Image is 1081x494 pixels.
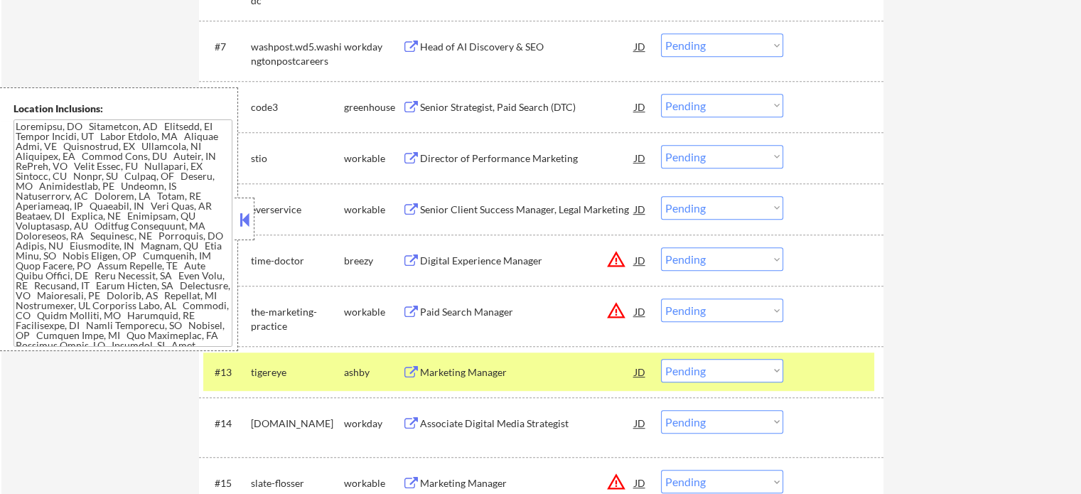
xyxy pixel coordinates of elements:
div: workable [344,476,402,490]
div: JD [633,196,647,222]
div: #7 [215,40,240,54]
div: #15 [215,476,240,490]
div: washpost.wd5.washingtonpostcareers [251,40,344,68]
div: ashby [344,365,402,380]
div: Senior Strategist, Paid Search (DTC) [420,100,635,114]
div: everservice [251,203,344,217]
div: time-doctor [251,254,344,268]
div: code3 [251,100,344,114]
div: Digital Experience Manager [420,254,635,268]
div: breezy [344,254,402,268]
div: #13 [215,365,240,380]
div: JD [633,299,647,324]
div: JD [633,359,647,385]
div: workday [344,40,402,54]
div: [DOMAIN_NAME] [251,417,344,431]
div: tigereye [251,365,344,380]
div: JD [633,94,647,119]
div: JD [633,247,647,273]
div: JD [633,33,647,59]
div: workable [344,305,402,319]
div: #14 [215,417,240,431]
button: warning_amber [606,472,626,492]
div: Head of AI Discovery & SEO [420,40,635,54]
div: JD [633,410,647,436]
div: workable [344,151,402,166]
div: Senior Client Success Manager, Legal Marketing [420,203,635,217]
div: stio [251,151,344,166]
div: JD [633,145,647,171]
div: Marketing Manager [420,365,635,380]
div: slate-flosser [251,476,344,490]
div: the-marketing-practice [251,305,344,333]
div: greenhouse [344,100,402,114]
div: workday [344,417,402,431]
div: Marketing Manager [420,476,635,490]
div: Associate Digital Media Strategist [420,417,635,431]
div: Paid Search Manager [420,305,635,319]
button: warning_amber [606,301,626,321]
div: Director of Performance Marketing [420,151,635,166]
div: Location Inclusions: [14,102,232,116]
button: warning_amber [606,249,626,269]
div: workable [344,203,402,217]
